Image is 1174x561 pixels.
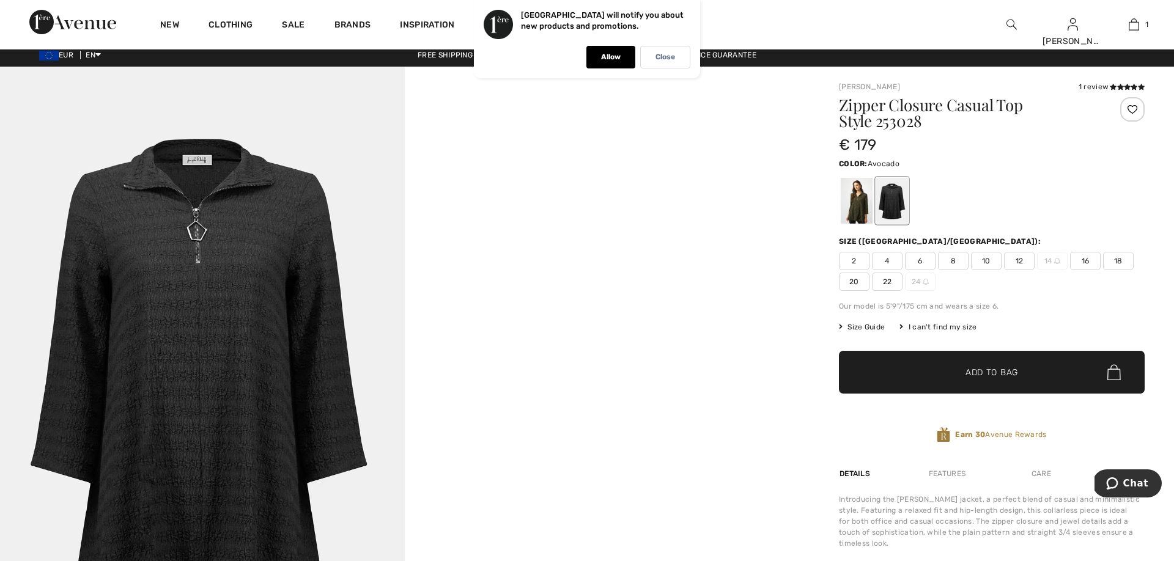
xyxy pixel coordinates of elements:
a: 1 [1104,17,1164,32]
span: Avenue Rewards [955,429,1046,440]
span: 16 [1070,252,1101,270]
div: Our model is 5'9"/175 cm and wears a size 6. [839,301,1145,312]
span: 14 [1037,252,1068,270]
span: 1 [1145,19,1148,30]
img: ring-m.svg [923,279,929,285]
img: My Info [1068,17,1078,32]
h1: Zipper Closure Casual Top Style 253028 [839,97,1094,129]
span: 18 [1103,252,1134,270]
img: ring-m.svg [1054,258,1060,264]
p: Allow [601,53,621,62]
a: Clothing [209,20,253,32]
img: Euro [39,51,59,61]
p: Close [655,53,675,62]
img: Bag.svg [1107,364,1121,380]
span: Size Guide [839,321,885,332]
a: Free shipping on orders over €130 [408,51,568,59]
a: Sale [282,20,305,32]
a: Sign In [1068,18,1078,30]
div: Care [1021,463,1061,485]
button: Add to Bag [839,351,1145,394]
div: Size ([GEOGRAPHIC_DATA]/[GEOGRAPHIC_DATA]): [839,236,1043,247]
img: Avenue Rewards [937,427,950,443]
span: 8 [938,252,969,270]
img: My Bag [1129,17,1139,32]
img: search the website [1006,17,1017,32]
span: Avocado [868,159,899,168]
div: Avocado [841,178,873,224]
span: Add to Bag [965,366,1018,379]
span: 12 [1004,252,1035,270]
p: [GEOGRAPHIC_DATA] will notify you about new products and promotions. [521,10,684,31]
a: [PERSON_NAME] [839,82,900,91]
div: Black [876,178,908,224]
div: Shipping [1107,463,1145,485]
span: 4 [872,252,903,270]
a: Brands [334,20,371,32]
div: Introducing the [PERSON_NAME] jacket, a perfect blend of casual and minimalistic style. Featuring... [839,494,1145,549]
div: I can't find my size [899,321,976,332]
span: 20 [839,273,869,291]
img: 1ère Avenue [29,10,116,34]
span: 10 [971,252,1002,270]
div: [PERSON_NAME] [1043,35,1102,48]
span: 24 [905,273,936,291]
span: € 179 [839,136,877,153]
span: EUR [39,51,78,59]
a: New [160,20,179,32]
span: 22 [872,273,903,291]
a: Lowest Price Guarantee [648,51,766,59]
strong: Earn 30 [955,430,985,439]
div: Features [918,463,976,485]
span: Inspiration [400,20,454,32]
div: 1 review [1079,81,1145,92]
span: 6 [905,252,936,270]
span: Color: [839,159,868,168]
span: 2 [839,252,869,270]
iframe: Opens a widget where you can chat to one of our agents [1095,469,1162,500]
span: EN [86,51,101,59]
div: Details [839,463,873,485]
